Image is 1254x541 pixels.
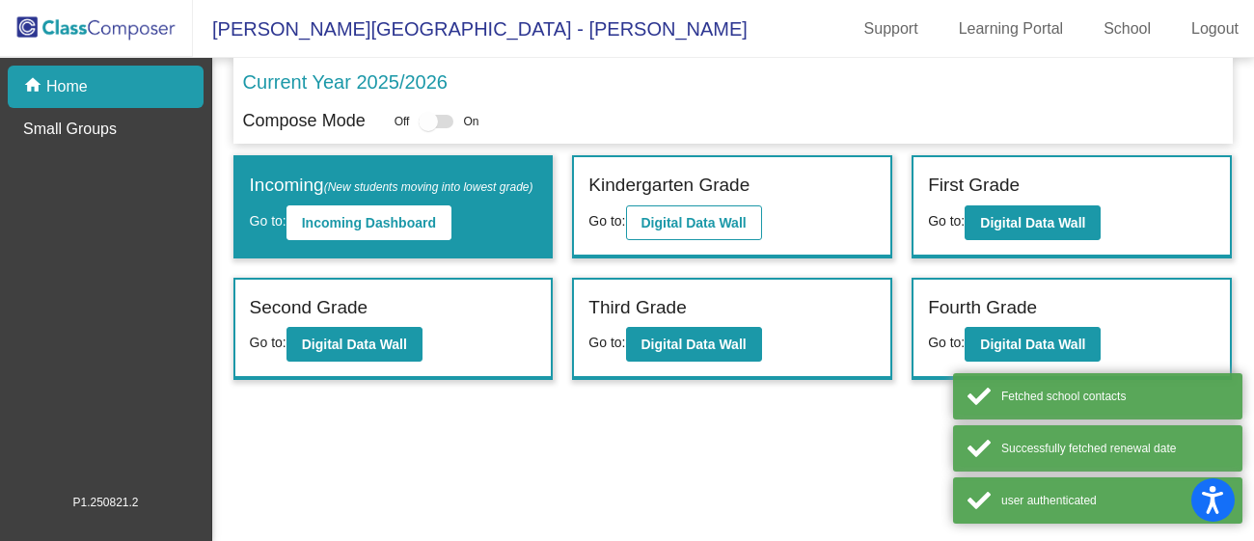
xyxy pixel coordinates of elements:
[1088,14,1166,44] a: School
[463,113,478,130] span: On
[46,75,88,98] p: Home
[928,172,1020,200] label: First Grade
[243,108,366,134] p: Compose Mode
[965,327,1101,362] button: Digital Data Wall
[23,118,117,141] p: Small Groups
[928,213,965,229] span: Go to:
[243,68,448,96] p: Current Year 2025/2026
[302,337,407,352] b: Digital Data Wall
[849,14,934,44] a: Support
[641,215,747,230] b: Digital Data Wall
[626,327,762,362] button: Digital Data Wall
[250,213,286,229] span: Go to:
[324,180,533,194] span: (New students moving into lowest grade)
[193,14,748,44] span: [PERSON_NAME][GEOGRAPHIC_DATA] - [PERSON_NAME]
[641,337,747,352] b: Digital Data Wall
[588,335,625,350] span: Go to:
[250,335,286,350] span: Go to:
[395,113,410,130] span: Off
[286,327,423,362] button: Digital Data Wall
[23,75,46,98] mat-icon: home
[286,205,451,240] button: Incoming Dashboard
[965,205,1101,240] button: Digital Data Wall
[928,335,965,350] span: Go to:
[588,172,750,200] label: Kindergarten Grade
[928,294,1037,322] label: Fourth Grade
[980,337,1085,352] b: Digital Data Wall
[1176,14,1254,44] a: Logout
[250,172,533,200] label: Incoming
[980,215,1085,230] b: Digital Data Wall
[250,294,368,322] label: Second Grade
[626,205,762,240] button: Digital Data Wall
[588,213,625,229] span: Go to:
[302,215,436,230] b: Incoming Dashboard
[943,14,1079,44] a: Learning Portal
[588,294,686,322] label: Third Grade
